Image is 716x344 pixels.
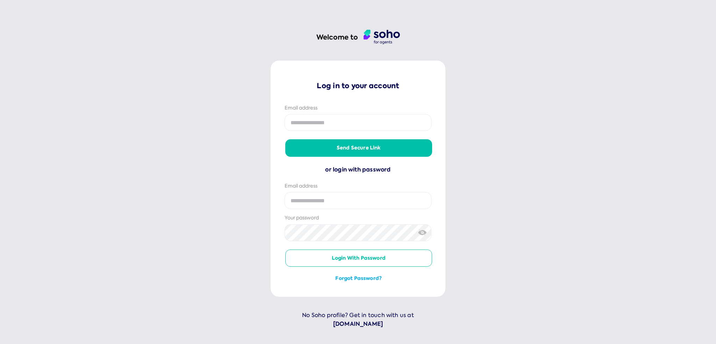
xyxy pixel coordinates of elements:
[316,33,358,42] h1: Welcome to
[285,275,432,282] button: Forgot password?
[285,183,431,190] div: Email address
[364,30,400,44] img: agent logo
[271,311,445,329] p: No Soho profile? Get in touch with us at
[285,165,431,174] div: or login with password
[285,139,432,157] button: Send secure link
[285,250,432,267] button: Login with password
[271,320,445,329] a: [DOMAIN_NAME]
[418,229,427,236] img: eye-crossed.svg
[285,81,431,91] p: Log in to your account
[285,105,431,112] div: Email address
[285,215,431,222] div: Your password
